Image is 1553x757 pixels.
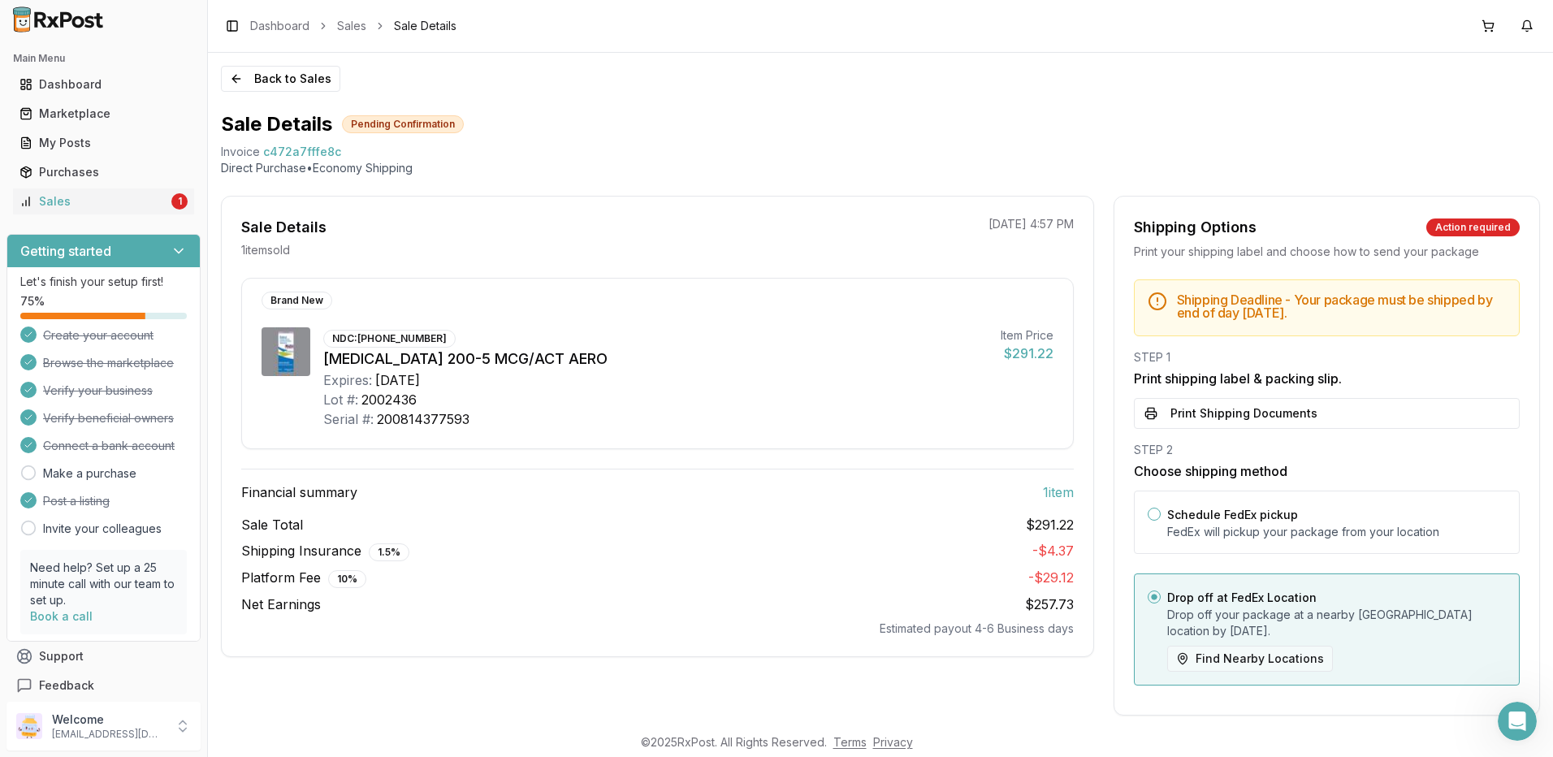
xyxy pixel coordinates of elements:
button: Purchases [6,159,201,185]
h3: Getting started [20,241,111,261]
div: Print your shipping label and choose how to send your package [1134,244,1520,260]
button: My Posts [6,130,201,156]
div: Shipping Options [1134,216,1257,239]
div: Marketplace [19,106,188,122]
div: 200814377593 [377,409,469,429]
div: 1.5 % [369,543,409,561]
p: Welcome [52,712,165,728]
div: [DATE] [375,370,420,390]
span: Sale Details [394,18,456,34]
button: Find Nearby Locations [1167,646,1333,672]
h2: Main Menu [13,52,194,65]
span: - $29.12 [1028,569,1074,586]
div: [MEDICAL_DATA] 200-5 MCG/ACT AERO [323,348,988,370]
span: Connect a bank account [43,438,175,454]
button: Dashboard [6,71,201,97]
span: Verify beneficial owners [43,410,174,426]
div: Lot #: [323,390,358,409]
a: Book a call [30,609,93,623]
p: Direct Purchase • Economy Shipping [221,160,1540,176]
span: c472a7fffe8c [263,144,341,160]
span: Net Earnings [241,595,321,614]
span: Feedback [39,677,94,694]
iframe: Intercom live chat [1498,702,1537,741]
span: 75 % [20,293,45,309]
a: Terms [833,735,867,749]
h3: Choose shipping method [1134,461,1520,481]
p: [DATE] 4:57 PM [988,216,1074,232]
a: Invite your colleagues [43,521,162,537]
button: Feedback [6,671,201,700]
span: Browse the marketplace [43,355,174,371]
a: Purchases [13,158,194,187]
div: STEP 2 [1134,442,1520,458]
button: Back to Sales [221,66,340,92]
span: Platform Fee [241,568,366,588]
p: 1 item sold [241,242,290,258]
a: Make a purchase [43,465,136,482]
div: 1 [171,193,188,210]
div: Brand New [262,292,332,309]
div: Purchases [19,164,188,180]
img: RxPost Logo [6,6,110,32]
p: Let's finish your setup first! [20,274,187,290]
a: Sales1 [13,187,194,216]
div: My Posts [19,135,188,151]
span: Sale Total [241,515,303,534]
span: Shipping Insurance [241,541,409,561]
button: Support [6,642,201,671]
img: User avatar [16,713,42,739]
button: Marketplace [6,101,201,127]
span: Verify your business [43,383,153,399]
div: NDC: [PHONE_NUMBER] [323,330,456,348]
a: Sales [337,18,366,34]
span: Financial summary [241,482,357,502]
h5: Shipping Deadline - Your package must be shipped by end of day [DATE] . [1177,293,1506,319]
a: Dashboard [13,70,194,99]
span: $291.22 [1026,515,1074,534]
div: STEP 1 [1134,349,1520,366]
button: Sales1 [6,188,201,214]
a: Privacy [873,735,913,749]
div: Estimated payout 4-6 Business days [241,621,1074,637]
p: Need help? Set up a 25 minute call with our team to set up. [30,560,177,608]
button: Print Shipping Documents [1134,398,1520,429]
div: Expires: [323,370,372,390]
div: 2002436 [361,390,417,409]
div: Item Price [1001,327,1053,344]
div: $291.22 [1001,344,1053,363]
span: Post a listing [43,493,110,509]
span: Create your account [43,327,154,344]
div: 10 % [328,570,366,588]
a: Dashboard [250,18,309,34]
label: Drop off at FedEx Location [1167,590,1317,604]
div: Invoice [221,144,260,160]
a: My Posts [13,128,194,158]
div: Action required [1426,218,1520,236]
div: Pending Confirmation [342,115,464,133]
span: - $4.37 [1032,543,1074,559]
a: Marketplace [13,99,194,128]
span: $257.73 [1025,596,1074,612]
div: Dashboard [19,76,188,93]
div: Serial #: [323,409,374,429]
div: Sale Details [241,216,327,239]
label: Schedule FedEx pickup [1167,508,1298,521]
p: FedEx will pickup your package from your location [1167,524,1506,540]
h1: Sale Details [221,111,332,137]
h3: Print shipping label & packing slip. [1134,369,1520,388]
p: [EMAIL_ADDRESS][DOMAIN_NAME] [52,728,165,741]
span: 1 item [1043,482,1074,502]
p: Drop off your package at a nearby [GEOGRAPHIC_DATA] location by [DATE] . [1167,607,1506,639]
img: Dulera 200-5 MCG/ACT AERO [262,327,310,376]
div: Sales [19,193,168,210]
nav: breadcrumb [250,18,456,34]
